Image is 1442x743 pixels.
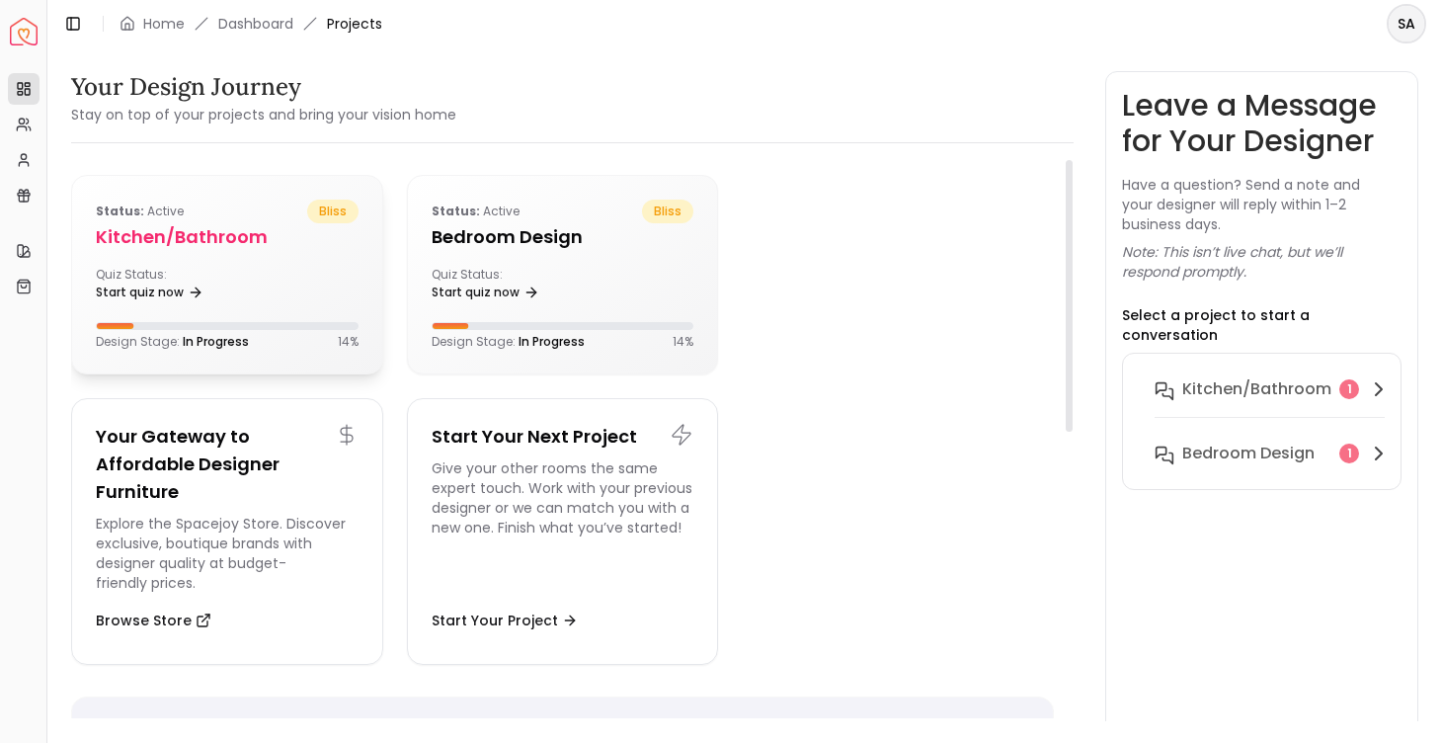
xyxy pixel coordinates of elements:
button: Bedroom design1 [1139,434,1406,473]
p: Note: This isn’t live chat, but we’ll respond promptly. [1122,242,1402,282]
span: bliss [642,200,693,223]
a: Spacejoy [10,18,38,45]
a: Your Gateway to Affordable Designer FurnitureExplore the Spacejoy Store. Discover exclusive, bout... [71,398,383,665]
h3: Your Design Journey [71,71,456,103]
a: Start Your Next ProjectGive your other rooms the same expert touch. Work with your previous desig... [407,398,719,665]
div: Quiz Status: [432,267,555,306]
p: Select a project to start a conversation [1122,305,1402,345]
h5: Kitchen/Bathroom [96,223,359,251]
button: Kitchen/Bathroom1 [1139,370,1406,434]
b: Status: [96,203,144,219]
h3: Leave a Message for Your Designer [1122,88,1402,159]
p: active [96,200,184,223]
span: bliss [307,200,359,223]
a: Home [143,14,185,34]
a: Dashboard [218,14,293,34]
h5: Your Gateway to Affordable Designer Furniture [96,423,359,506]
div: Explore the Spacejoy Store. Discover exclusive, boutique brands with designer quality at budget-f... [96,514,359,593]
p: active [432,200,520,223]
div: Give your other rooms the same expert touch. Work with your previous designer or we can match you... [432,458,694,593]
p: 14 % [673,334,693,350]
nav: breadcrumb [120,14,382,34]
span: Projects [327,14,382,34]
span: In Progress [183,333,249,350]
h5: Start Your Next Project [432,423,694,451]
a: Start quiz now [432,279,539,306]
div: 1 [1339,379,1359,399]
button: Start Your Project [432,601,578,640]
p: Design Stage: [96,334,249,350]
p: Design Stage: [432,334,585,350]
p: Have a question? Send a note and your designer will reply within 1–2 business days. [1122,175,1402,234]
b: Status: [432,203,480,219]
div: 1 [1339,444,1359,463]
button: Browse Store [96,601,211,640]
a: Start quiz now [96,279,203,306]
div: Quiz Status: [96,267,219,306]
button: SA [1387,4,1426,43]
span: SA [1389,6,1424,41]
h6: Kitchen/Bathroom [1182,377,1331,401]
h6: Bedroom design [1182,442,1315,465]
p: 14 % [338,334,359,350]
span: In Progress [519,333,585,350]
img: Spacejoy Logo [10,18,38,45]
small: Stay on top of your projects and bring your vision home [71,105,456,124]
h5: Bedroom design [432,223,694,251]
